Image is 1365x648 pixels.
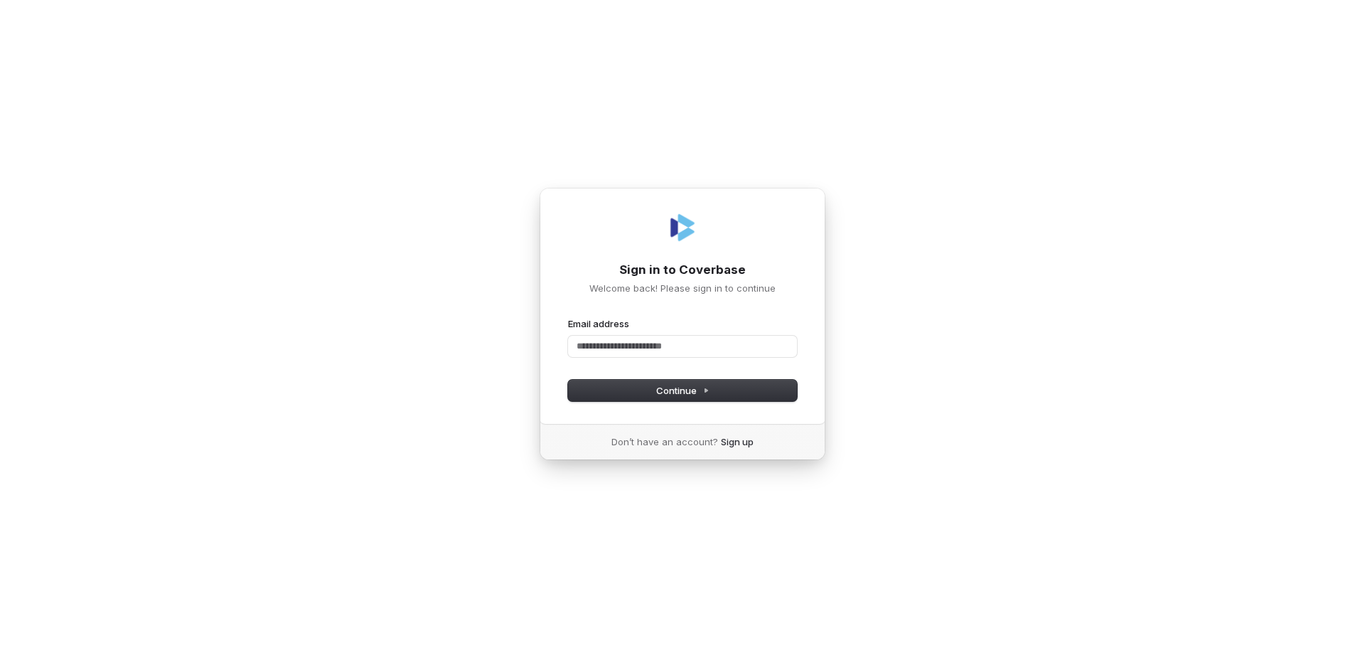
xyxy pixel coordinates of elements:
h1: Sign in to Coverbase [568,262,797,279]
span: Continue [656,384,710,397]
a: Sign up [721,435,754,448]
span: Don’t have an account? [611,435,718,448]
button: Continue [568,380,797,401]
label: Email address [568,317,629,330]
p: Welcome back! Please sign in to continue [568,282,797,294]
img: Coverbase [665,211,700,245]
